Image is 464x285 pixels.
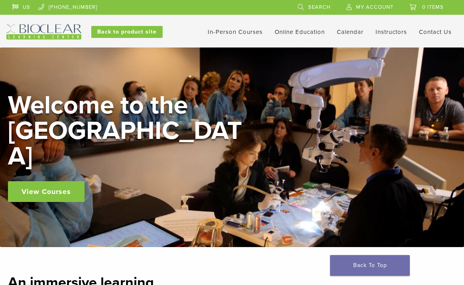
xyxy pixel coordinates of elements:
[8,93,247,169] h2: Welcome to the [GEOGRAPHIC_DATA]
[419,28,452,36] a: Contact Us
[208,28,263,36] a: In-Person Courses
[8,181,85,202] a: View Courses
[330,255,410,276] a: Back To Top
[6,24,81,40] img: Bioclear
[356,4,393,10] span: My Account
[91,26,163,38] a: Back to product site
[422,4,444,10] span: 0 items
[337,28,364,36] a: Calendar
[376,28,407,36] a: Instructors
[275,28,325,36] a: Online Education
[308,4,330,10] span: Search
